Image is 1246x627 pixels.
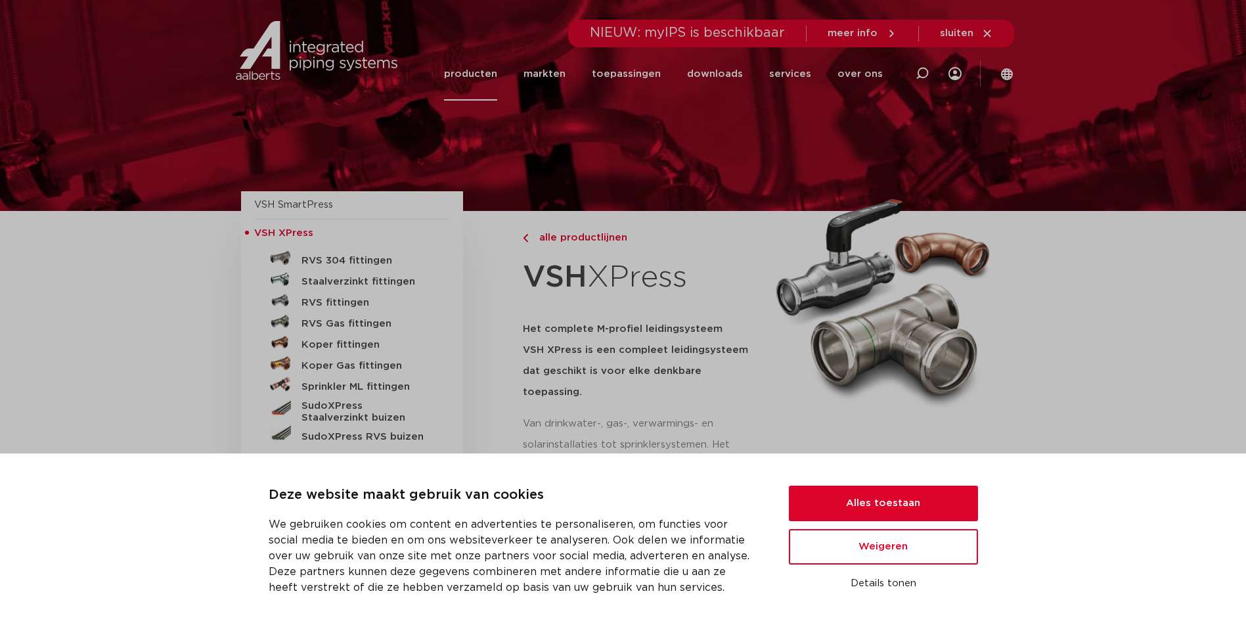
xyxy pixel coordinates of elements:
a: SudoXPress Staalverzinkt buizen [254,395,450,424]
a: sluiten [940,28,993,39]
span: VSH XPress [254,228,313,238]
button: Alles toestaan [789,486,978,521]
a: meer info [828,28,897,39]
h5: RVS Gas fittingen [301,318,432,330]
a: Koper Gas fittingen [254,353,450,374]
span: meer info [828,28,878,38]
a: RVS 304 fittingen [254,248,450,269]
h5: RVS 304 fittingen [301,255,432,267]
h5: Het complete M-profiel leidingsysteem VSH XPress is een compleet leidingsysteem dat geschikt is v... [523,319,761,403]
img: chevron-right.svg [523,234,528,243]
button: Weigeren [789,529,978,565]
a: Sprinkler ML fittingen [254,374,450,395]
span: alle productlijnen [531,233,627,243]
a: producten [444,47,497,101]
a: Koper fittingen [254,332,450,353]
a: RVS fittingen [254,290,450,311]
div: my IPS [948,47,962,101]
a: markten [523,47,566,101]
p: We gebruiken cookies om content en advertenties te personaliseren, om functies voor social media ... [269,517,757,595]
strong: VSH [523,262,587,292]
a: Sprinkler ML buizen [254,445,450,466]
a: alle productlijnen [523,230,761,246]
h5: SudoXPress RVS buizen [301,431,432,443]
a: services [769,47,811,101]
a: Staalverzinkt fittingen [254,269,450,290]
h5: RVS fittingen [301,297,432,309]
h5: SudoXPress Staalverzinkt buizen [301,400,432,424]
p: Deze website maakt gebruik van cookies [269,485,757,506]
a: RVS Gas fittingen [254,311,450,332]
nav: Menu [444,47,883,101]
button: Details tonen [789,572,978,595]
a: over ons [837,47,883,101]
h5: Sprinkler ML fittingen [301,381,432,393]
h1: XPress [523,252,761,303]
h5: Koper Gas fittingen [301,360,432,372]
a: toepassingen [592,47,661,101]
p: Van drinkwater-, gas-, verwarmings- en solarinstallaties tot sprinklersystemen. Het assortiment b... [523,413,761,476]
span: sluiten [940,28,973,38]
a: VSH SmartPress [254,200,333,210]
h5: Koper fittingen [301,339,432,351]
a: downloads [687,47,743,101]
h5: Staalverzinkt fittingen [301,276,432,288]
span: NIEUW: myIPS is beschikbaar [590,26,785,39]
h5: Sprinkler ML buizen [301,452,432,464]
a: SudoXPress RVS buizen [254,424,450,445]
